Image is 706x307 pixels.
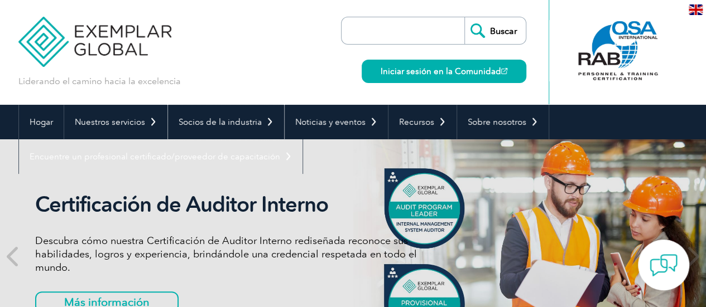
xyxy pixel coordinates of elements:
[295,117,366,127] font: Noticias y eventos
[168,105,284,139] a: Socios de la industria
[75,117,145,127] font: Nuestros servicios
[468,117,526,127] font: Sobre nosotros
[19,105,64,139] a: Hogar
[35,235,417,274] font: Descubra cómo nuestra Certificación de Auditor Interno rediseñada reconoce sus habilidades, logro...
[388,105,457,139] a: Recursos
[457,105,549,139] a: Sobre nosotros
[381,66,501,76] font: Iniciar sesión en la Comunidad
[35,192,328,217] font: Certificación de Auditor Interno
[501,68,507,74] img: open_square.png
[19,139,302,174] a: Encuentre un profesional certificado/proveedor de capacitación
[30,117,53,127] font: Hogar
[464,17,526,44] input: Buscar
[179,117,262,127] font: Socios de la industria
[362,60,526,83] a: Iniciar sesión en la Comunidad
[399,117,434,127] font: Recursos
[64,105,167,139] a: Nuestros servicios
[689,4,703,15] img: en
[285,105,388,139] a: Noticias y eventos
[30,152,280,162] font: Encuentre un profesional certificado/proveedor de capacitación
[18,76,181,86] font: Liderando el camino hacia la excelencia
[650,251,678,279] img: contact-chat.png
